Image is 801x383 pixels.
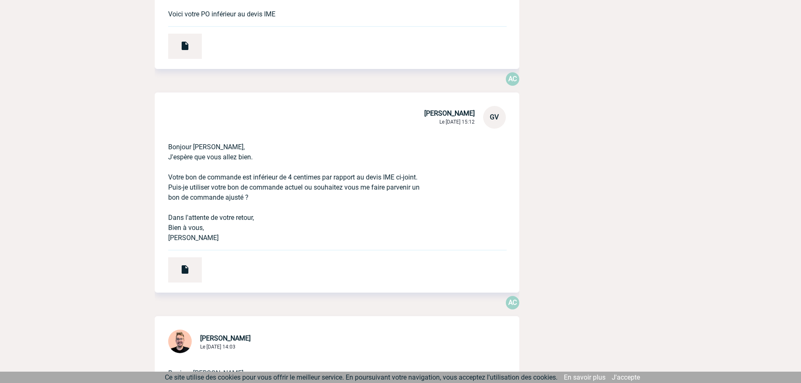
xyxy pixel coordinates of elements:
[200,334,251,342] span: [PERSON_NAME]
[506,72,519,86] p: AC
[564,373,605,381] a: En savoir plus
[155,38,202,46] a: PO-E005728673_v1_20250610.pdf
[612,373,640,381] a: J'accepte
[165,373,558,381] span: Ce site utilise des cookies pour vous offrir le meilleur service. En poursuivant votre navigation...
[490,113,499,121] span: GV
[168,330,192,353] img: 129741-1.png
[439,119,475,125] span: Le [DATE] 15:12
[155,262,202,270] a: Devis PRO446148 SANOFI WINTHROP INDUSTRIE.pdf
[506,72,519,86] div: Alexandra COIGNARD 02 Octobre 2025 à 14:45
[424,109,475,117] span: [PERSON_NAME]
[200,344,235,350] span: Le [DATE] 14:03
[506,296,519,309] div: Alexandra COIGNARD 02 Octobre 2025 à 14:45
[506,296,519,309] p: AC
[168,129,482,243] p: Bonjour [PERSON_NAME], J'espère que vous allez bien. Votre bon de commande est inférieur de 4 cen...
